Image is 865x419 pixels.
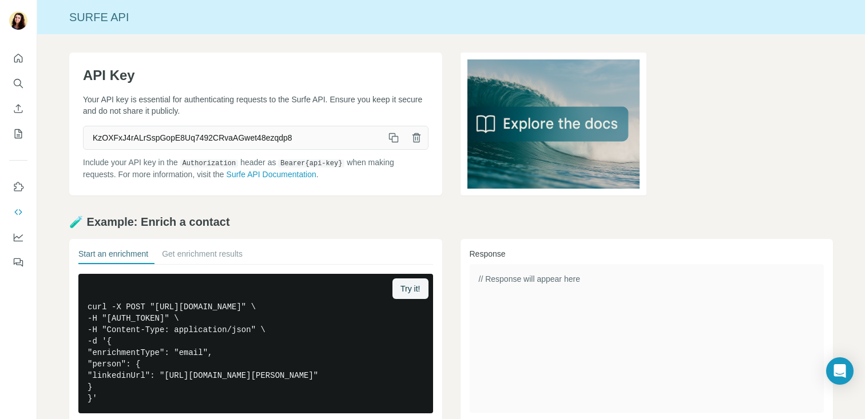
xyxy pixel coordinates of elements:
[9,202,27,222] button: Use Surfe API
[78,248,148,264] button: Start an enrichment
[278,159,344,167] code: Bearer {api-key}
[9,177,27,197] button: Use Surfe on LinkedIn
[470,248,824,260] h3: Response
[37,9,865,25] div: Surfe API
[78,274,433,413] pre: curl -X POST "[URL][DOMAIN_NAME]" \ -H "[AUTH_TOKEN]" \ -H "Content-Type: application/json" \ -d ...
[9,48,27,69] button: Quick start
[9,11,27,30] img: Avatar
[227,170,316,179] a: Surfe API Documentation
[9,73,27,94] button: Search
[9,123,27,144] button: My lists
[9,252,27,273] button: Feedback
[9,98,27,119] button: Enrich CSV
[400,283,420,294] span: Try it!
[9,227,27,248] button: Dashboard
[392,278,428,299] button: Try it!
[83,66,428,85] h1: API Key
[83,157,428,180] p: Include your API key in the header as when making requests. For more information, visit the .
[162,248,243,264] button: Get enrichment results
[479,274,580,284] span: // Response will appear here
[84,127,382,148] span: KzOXFxJ4rALrSspGopE8Uq7492CRvaAGwet48ezqdp8
[83,94,428,117] p: Your API key is essential for authenticating requests to the Surfe API. Ensure you keep it secure...
[180,159,239,167] code: Authorization
[69,214,833,230] h2: 🧪 Example: Enrich a contact
[826,357,854,385] div: Open Intercom Messenger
